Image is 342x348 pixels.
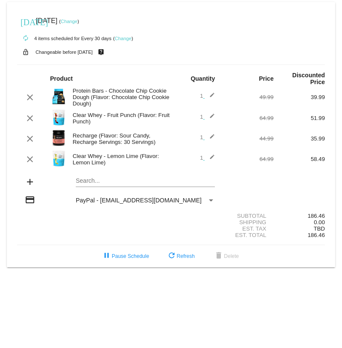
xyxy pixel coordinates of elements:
[17,36,111,41] small: 4 items scheduled for Every 30 days
[113,36,133,41] small: ( )
[274,156,325,162] div: 58.49
[274,94,325,100] div: 39.99
[167,253,195,259] span: Refresh
[50,88,67,105] img: Image-1-Carousel-Protein-Bar-CCD-transp.png
[222,156,274,162] div: 64.99
[200,93,215,99] span: 1
[214,253,239,259] span: Delete
[101,253,149,259] span: Pause Schedule
[205,92,215,102] mat-icon: edit
[200,134,215,140] span: 1
[21,33,31,44] mat-icon: autorenew
[25,154,35,164] mat-icon: clear
[205,154,215,164] mat-icon: edit
[200,114,215,120] span: 1
[160,249,202,264] button: Refresh
[96,47,106,58] mat-icon: live_help
[222,225,274,232] div: Est. Tax
[68,88,171,107] div: Protein Bars - Chocolate Chip Cookie Dough (Flavor: Chocolate Chip Cookie Dough)
[76,197,202,204] span: PayPal - [EMAIL_ADDRESS][DOMAIN_NAME]
[36,50,93,55] small: Changeable before [DATE]
[68,132,171,145] div: Recharge (Flavor: Sour Candy, Recharge Servings: 30 Servings)
[274,213,325,219] div: 186.46
[76,197,215,204] mat-select: Payment Method
[207,249,246,264] button: Delete
[167,251,177,261] mat-icon: refresh
[314,225,325,232] span: TBD
[68,153,171,166] div: Clear Whey - Lemon Lime (Flavor: Lemon Lime)
[214,251,224,261] mat-icon: delete
[222,94,274,100] div: 49.99
[61,19,77,24] a: Change
[222,232,274,238] div: Est. Total
[21,16,31,26] mat-icon: [DATE]
[222,135,274,142] div: 44.99
[21,47,31,58] mat-icon: lock_open
[222,115,274,121] div: 64.99
[115,36,131,41] a: Change
[25,92,35,102] mat-icon: clear
[50,75,73,82] strong: Product
[205,113,215,123] mat-icon: edit
[50,150,67,167] img: Image-1-Carousel-Whey-Clear-Lemon-Lime.png
[25,113,35,123] mat-icon: clear
[25,134,35,144] mat-icon: clear
[101,251,112,261] mat-icon: pause
[25,195,35,205] mat-icon: credit_card
[50,129,67,146] img: Image-1-Carousel-Recharge30S-Sour-Candy-1000x1000-Transp.png
[314,219,325,225] span: 0.00
[274,115,325,121] div: 51.99
[76,178,215,184] input: Search...
[50,109,67,126] img: Image-1-Carousel-Clear-Whey-Fruit-Punch.png
[292,72,325,85] strong: Discounted Price
[68,112,171,125] div: Clear Whey - Fruit Punch (Flavor: Fruit Punch)
[205,134,215,144] mat-icon: edit
[200,155,215,161] span: 1
[222,213,274,219] div: Subtotal
[59,19,79,24] small: ( )
[274,135,325,142] div: 35.99
[190,75,215,82] strong: Quantity
[95,249,156,264] button: Pause Schedule
[308,232,325,238] span: 186.46
[222,219,274,225] div: Shipping
[259,75,274,82] strong: Price
[25,177,35,187] mat-icon: add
